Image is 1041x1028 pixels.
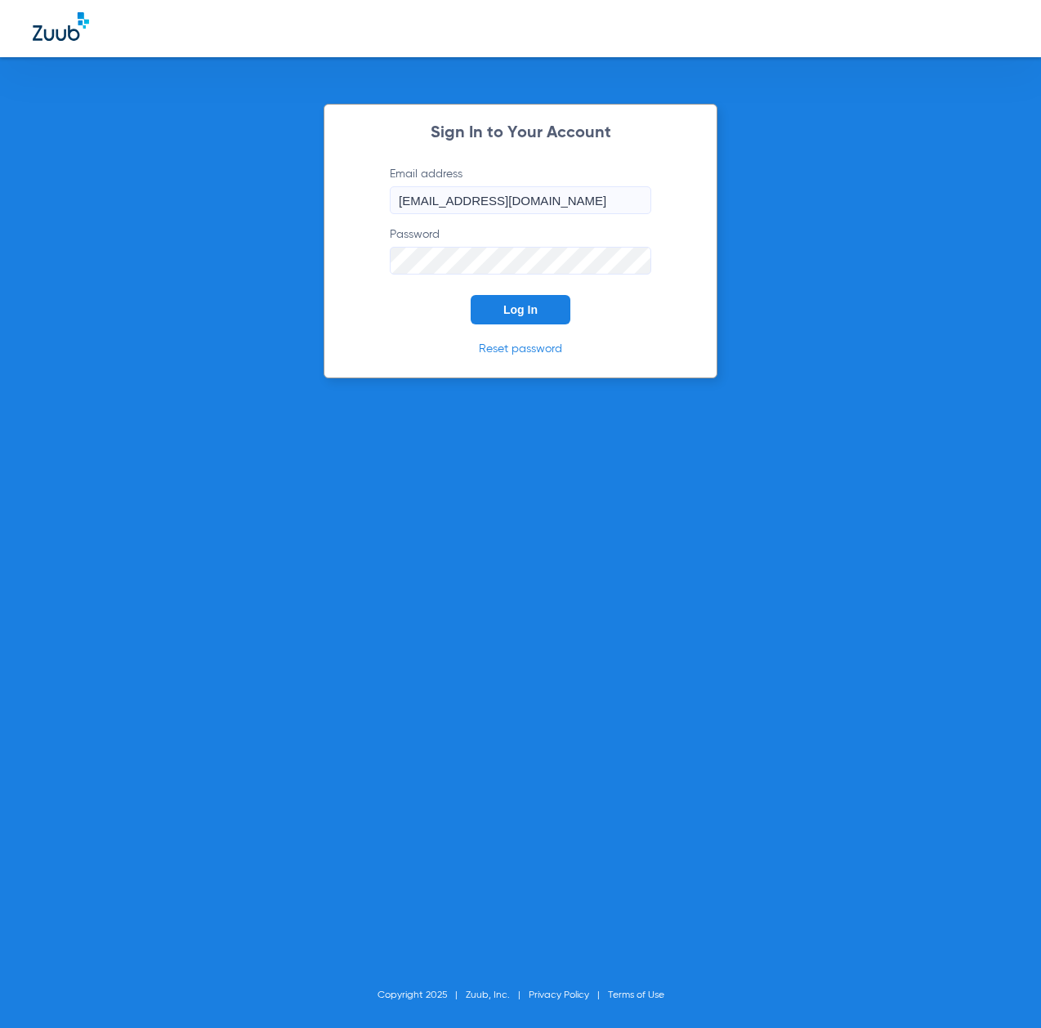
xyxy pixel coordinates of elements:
[479,343,562,355] a: Reset password
[33,12,89,41] img: Zuub Logo
[471,295,570,324] button: Log In
[959,950,1041,1028] iframe: Chat Widget
[390,166,651,214] label: Email address
[390,247,651,275] input: Password
[529,990,589,1000] a: Privacy Policy
[390,226,651,275] label: Password
[378,987,466,1003] li: Copyright 2025
[503,303,538,316] span: Log In
[365,125,676,141] h2: Sign In to Your Account
[466,987,529,1003] li: Zuub, Inc.
[608,990,664,1000] a: Terms of Use
[390,186,651,214] input: Email address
